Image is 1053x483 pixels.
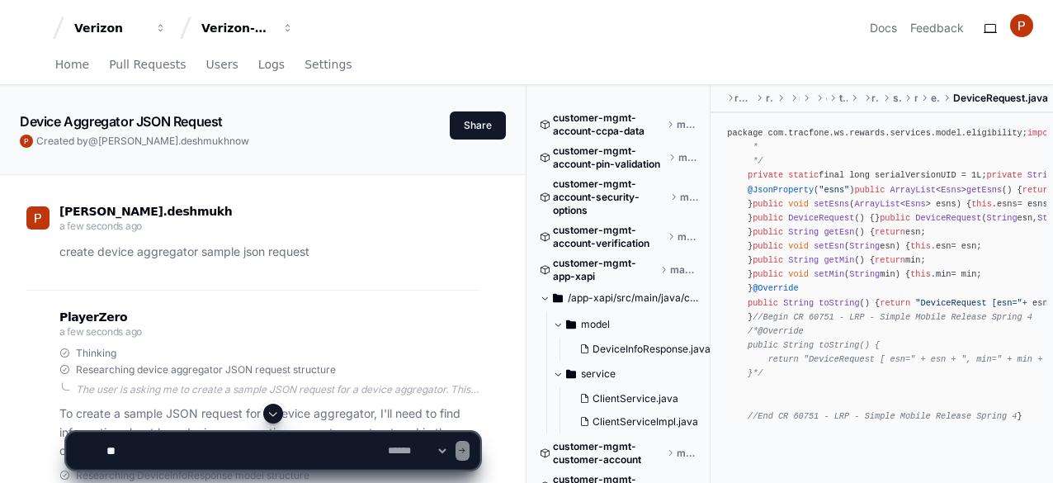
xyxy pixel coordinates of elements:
[59,325,142,338] span: a few seconds ago
[36,135,249,148] span: Created by
[59,243,479,262] p: create device aggregator sample json request
[890,185,936,195] span: ArrayList
[1000,429,1045,473] iframe: Open customer support
[941,185,961,195] span: Esns
[670,263,698,277] span: master
[206,59,238,69] span: Users
[678,230,698,244] span: master
[914,92,918,105] span: model
[766,92,773,105] span: rewards
[788,128,829,138] span: tracfone
[753,227,783,237] span: public
[824,255,854,265] span: getMin
[258,46,285,84] a: Logs
[849,269,895,279] span: min
[573,338,711,361] button: DeviceInfoResponse.java
[987,170,1022,180] span: private
[59,312,127,322] span: PlayerZero
[581,367,616,381] span: service
[109,59,186,69] span: Pull Requests
[915,298,1022,308] span: "DeviceRequest [esn="
[839,92,848,105] span: tracfone
[553,111,663,138] span: customer-mgmt-account-ccpa-data
[854,199,956,209] span: < > esns
[20,135,33,148] img: ACg8ocJAcLg99A07DI0Bjb7YTZ7lO98p9p7gxWo-JnGaDHMkGyQblA=s96-c
[258,59,285,69] span: Logs
[553,288,563,308] svg: Directory
[753,241,783,251] span: public
[966,185,1002,195] span: getEsns
[748,298,778,308] span: public
[915,213,981,223] span: DeviceRequest
[814,241,844,251] span: setEsn
[783,298,814,308] span: String
[936,241,951,251] span: esn
[573,387,701,410] button: ClientService.java
[540,285,698,311] button: /app-xapi/src/main/java/com/tracfone/app/xapi
[788,241,809,251] span: void
[59,205,232,218] span: [PERSON_NAME].deshmukh
[905,199,926,209] span: Esns
[753,255,783,265] span: public
[997,199,1018,209] span: esns
[553,257,657,283] span: customer-mgmt-app-xapi
[931,92,940,105] span: eligibility
[753,199,783,209] span: public
[26,206,50,230] img: ACg8ocJAcLg99A07DI0Bjb7YTZ7lO98p9p7gxWo-JnGaDHMkGyQblA=s96-c
[109,46,186,84] a: Pull Requests
[1010,14,1033,37] img: ACg8ocJAcLg99A07DI0Bjb7YTZ7lO98p9p7gxWo-JnGaDHMkGyQblA=s96-c
[98,135,229,147] span: [PERSON_NAME].deshmukh
[834,128,844,138] span: ws
[814,199,849,209] span: setEsns
[76,383,479,396] div: The user is asking me to create a sample JSON request for a device aggregator. This appears to be...
[788,170,819,180] span: static
[593,343,711,356] span: DeviceInfoResponse.java
[76,347,116,360] span: Thinking
[748,185,814,195] span: @JsonProperty
[201,20,272,36] div: Verizon-Clarify-Customer-Management
[788,213,854,223] span: DeviceRequest
[568,291,698,305] span: /app-xapi/src/main/java/com/tracfone/app/xapi
[305,46,352,84] a: Settings
[936,269,951,279] span: min
[753,213,783,223] span: public
[553,361,711,387] button: service
[971,199,992,209] span: this
[55,46,89,84] a: Home
[553,144,665,171] span: customer-mgmt-account-pin-validation
[76,363,336,376] span: Researching device aggregator JSON request structure
[953,92,1048,105] span: DeviceRequest.java
[1022,185,1053,195] span: return
[59,220,142,232] span: a few seconds ago
[229,135,249,147] span: now
[870,20,897,36] a: Docs
[553,311,711,338] button: model
[910,241,931,251] span: this
[936,128,961,138] span: model
[788,227,819,237] span: String
[910,20,964,36] button: Feedback
[566,315,576,334] svg: Directory
[871,92,879,105] span: rewards
[593,392,678,405] span: ClientService.java
[566,364,576,384] svg: Directory
[788,255,819,265] span: String
[880,298,910,308] span: return
[677,118,698,131] span: master
[753,283,798,293] span: @Override
[305,59,352,69] span: Settings
[849,241,880,251] span: String
[987,213,1018,223] span: String
[799,92,800,105] span: main
[68,13,173,43] button: Verizon
[88,135,98,147] span: @
[854,185,885,195] span: public
[880,213,910,223] span: public
[824,227,854,237] span: getEsn
[553,224,664,250] span: customer-mgmt-account-verification
[819,298,859,308] span: toString
[680,191,699,204] span: master
[910,269,931,279] span: this
[553,178,667,217] span: customer-mgmt-account-security-options
[74,20,145,36] div: Verizon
